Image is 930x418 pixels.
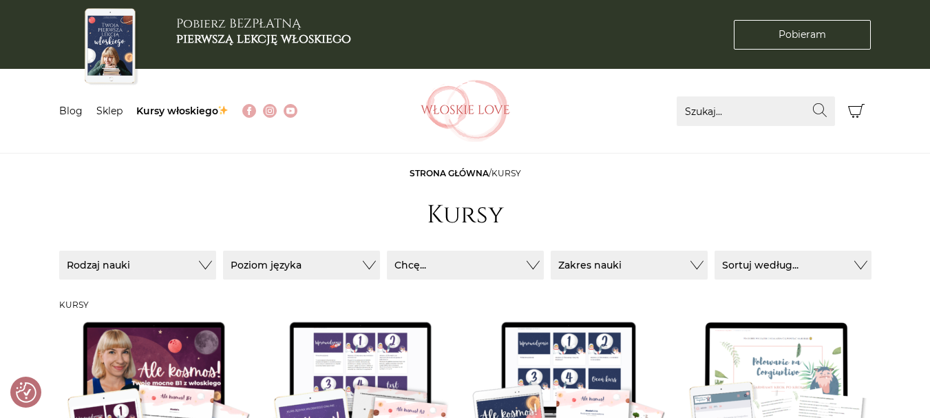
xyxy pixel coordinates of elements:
[492,168,521,178] span: Kursy
[734,20,871,50] a: Pobieram
[551,251,708,280] button: Zakres nauki
[59,105,83,117] a: Blog
[223,251,380,280] button: Poziom języka
[410,168,489,178] a: Strona główna
[136,105,229,117] a: Kursy włoskiego
[779,28,826,42] span: Pobieram
[96,105,123,117] a: Sklep
[59,251,216,280] button: Rodzaj nauki
[16,382,36,403] button: Preferencje co do zgód
[427,200,504,230] h1: Kursy
[16,382,36,403] img: Revisit consent button
[176,30,351,48] b: pierwszą lekcję włoskiego
[59,300,871,310] h3: Kursy
[715,251,871,280] button: Sortuj według...
[176,17,351,46] h3: Pobierz BEZPŁATNĄ
[421,80,510,142] img: Włoskielove
[218,105,228,115] img: ✨
[387,251,544,280] button: Chcę...
[842,96,871,126] button: Koszyk
[410,168,521,178] span: /
[677,96,835,126] input: Szukaj...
